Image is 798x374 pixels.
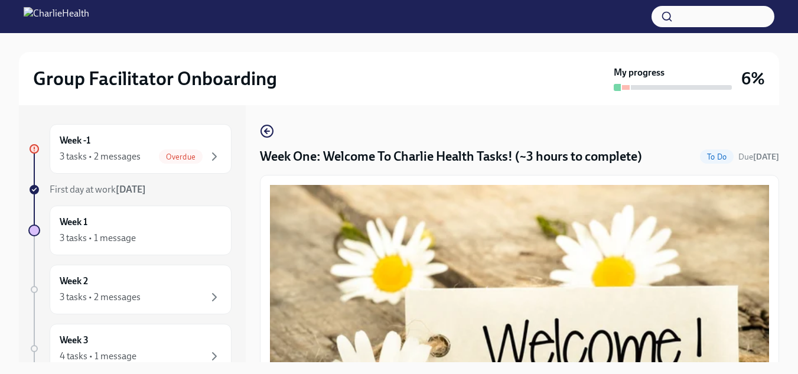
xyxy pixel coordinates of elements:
strong: [DATE] [116,184,146,195]
div: 3 tasks • 2 messages [60,291,141,304]
h6: Week 2 [60,275,88,288]
h6: Week 3 [60,334,89,347]
img: CharlieHealth [24,7,89,26]
a: Week 13 tasks • 1 message [28,206,232,255]
span: Due [738,152,779,162]
a: Week 23 tasks • 2 messages [28,265,232,314]
a: Week -13 tasks • 2 messagesOverdue [28,124,232,174]
span: August 29th, 2025 10:00 [738,151,779,162]
a: Week 34 tasks • 1 message [28,324,232,373]
h6: Week 1 [60,216,87,229]
div: 3 tasks • 2 messages [60,150,141,163]
h3: 6% [741,68,765,89]
span: First day at work [50,184,146,195]
h2: Group Facilitator Onboarding [33,67,277,90]
div: 3 tasks • 1 message [60,232,136,245]
a: First day at work[DATE] [28,183,232,196]
strong: My progress [614,66,665,79]
span: Overdue [159,152,203,161]
h6: Week -1 [60,134,90,147]
div: 4 tasks • 1 message [60,350,136,363]
h4: Week One: Welcome To Charlie Health Tasks! (~3 hours to complete) [260,148,642,165]
span: To Do [700,152,734,161]
strong: [DATE] [753,152,779,162]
